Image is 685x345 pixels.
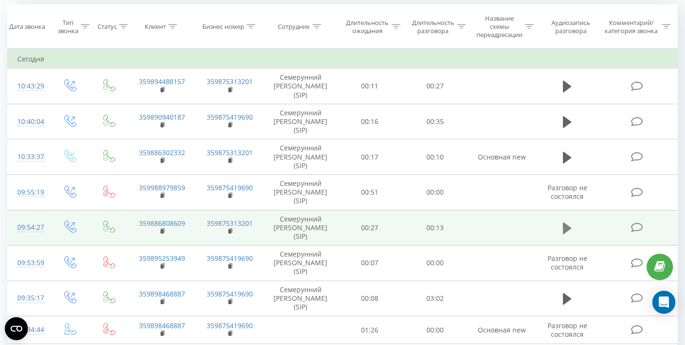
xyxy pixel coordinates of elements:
[337,104,402,139] td: 00:16
[468,139,536,175] td: Основная new
[402,174,468,210] td: 00:00
[207,321,253,330] a: 359875419690
[17,254,40,272] div: 09:53:59
[337,246,402,281] td: 00:07
[8,49,678,69] td: Сегодня
[264,210,337,246] td: Семерунний [PERSON_NAME] (SIP)
[278,23,310,31] div: Сотрудник
[17,289,40,308] div: 09:35:17
[548,183,587,201] span: Разговор не состоялся
[264,174,337,210] td: Семерунний [PERSON_NAME] (SIP)
[548,254,587,271] span: Разговор не состоялся
[207,254,253,263] a: 359875419690
[17,112,40,131] div: 10:40:04
[337,69,402,104] td: 00:11
[98,23,117,31] div: Статус
[207,148,253,157] a: 359875313201
[264,69,337,104] td: Семерунний [PERSON_NAME] (SIP)
[145,23,166,31] div: Клиент
[139,321,185,330] a: 359898468887
[476,14,523,39] div: Название схемы переадресации
[346,19,389,35] div: Длительность ожидания
[264,246,337,281] td: Семерунний [PERSON_NAME] (SIP)
[468,316,536,344] td: Основная new
[337,316,402,344] td: 01:26
[139,112,185,122] a: 359890940187
[652,291,675,314] div: Open Intercom Messenger
[202,23,244,31] div: Бизнес номер
[402,281,468,316] td: 03:02
[411,19,455,35] div: Длительность разговора
[402,69,468,104] td: 00:27
[5,317,28,340] button: Open CMP widget
[402,104,468,139] td: 00:35
[207,112,253,122] a: 359875419690
[207,183,253,192] a: 359875419690
[58,19,78,35] div: Тип звонка
[17,148,40,166] div: 10:33:37
[17,183,40,202] div: 09:55:19
[139,148,185,157] a: 359886302332
[207,219,253,228] a: 359875313201
[402,246,468,281] td: 00:00
[402,316,468,344] td: 00:00
[207,289,253,298] a: 359875419690
[337,281,402,316] td: 00:08
[139,77,185,86] a: 359894488157
[264,139,337,175] td: Семерунний [PERSON_NAME] (SIP)
[139,183,185,192] a: 359988979859
[139,289,185,298] a: 359898468887
[548,321,587,339] span: Разговор не состоялся
[139,219,185,228] a: 359886808609
[402,139,468,175] td: 00:10
[207,77,253,86] a: 359875313201
[9,23,45,31] div: Дата звонка
[603,19,660,35] div: Комментарий/категория звонка
[337,139,402,175] td: 00:17
[139,254,185,263] a: 359895253949
[402,210,468,246] td: 00:13
[337,174,402,210] td: 00:51
[17,320,40,339] div: 09:34:44
[545,19,597,35] div: Аудиозапись разговора
[17,77,40,96] div: 10:43:29
[264,281,337,316] td: Семерунний [PERSON_NAME] (SIP)
[264,104,337,139] td: Семерунний [PERSON_NAME] (SIP)
[337,210,402,246] td: 00:27
[17,218,40,237] div: 09:54:27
